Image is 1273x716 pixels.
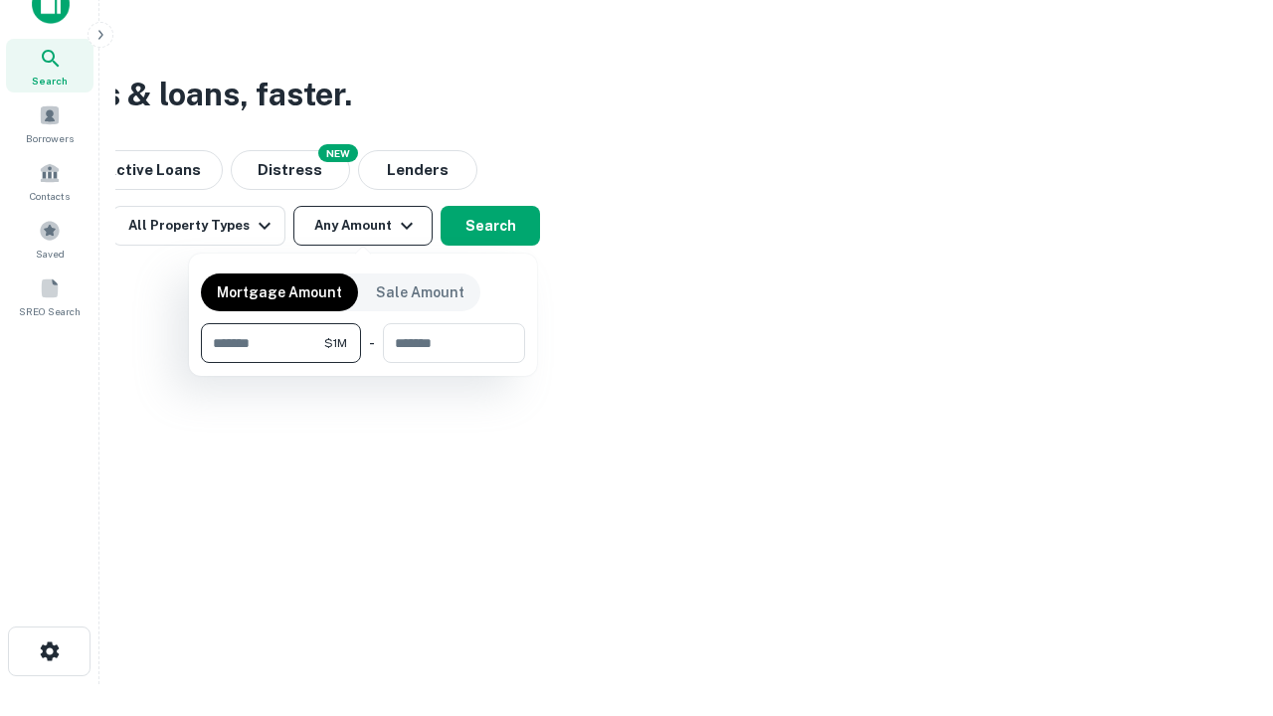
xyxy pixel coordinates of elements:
iframe: Chat Widget [1174,557,1273,652]
p: Mortgage Amount [217,281,342,303]
p: Sale Amount [376,281,464,303]
div: - [369,323,375,363]
span: $1M [324,334,347,352]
